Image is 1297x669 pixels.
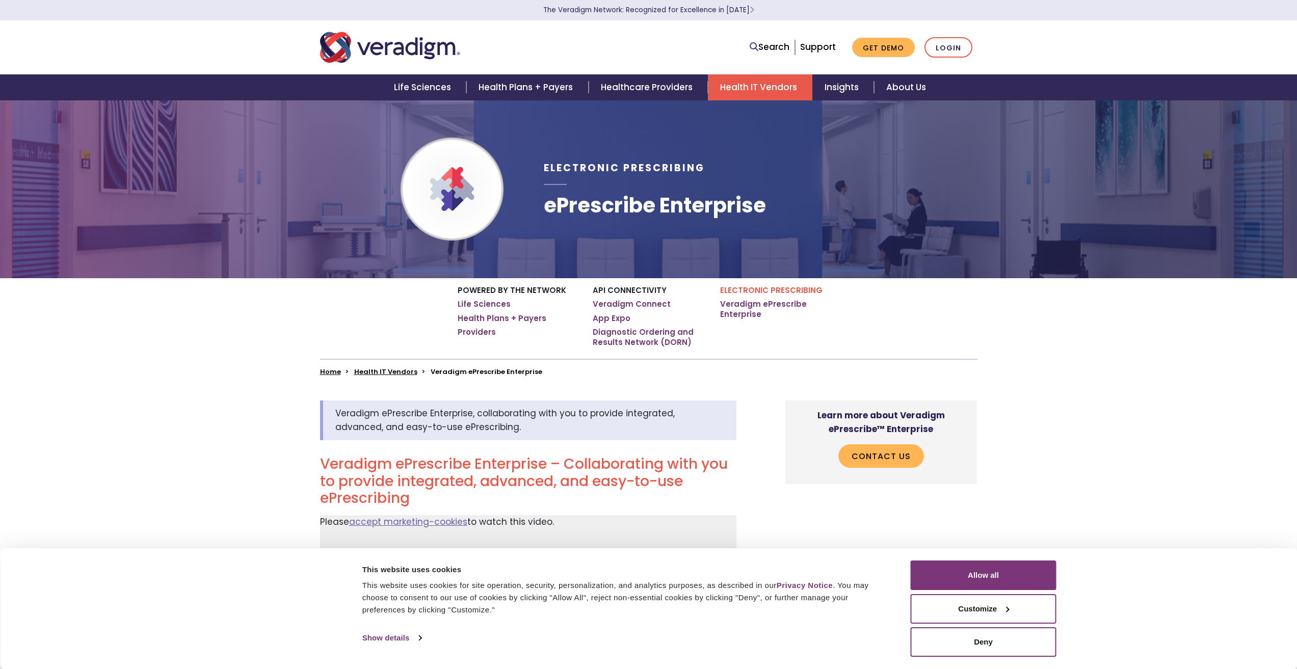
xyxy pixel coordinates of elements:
span: Veradigm ePrescribe Enterprise, collaborating with you to provide integrated, advanced, and easy-... [335,407,675,433]
a: Health IT Vendors [708,74,812,100]
a: Login [924,37,972,58]
button: Deny [911,627,1056,657]
div: This website uses cookies for site operation, security, personalization, and analytics purposes, ... [362,579,888,616]
a: Support [800,41,836,53]
a: Show details [362,630,421,646]
h2: Veradigm ePrescribe Enterprise – Collaborating with you to provide integrated, advanced, and easy... [320,456,736,507]
img: Veradigm logo [320,31,460,64]
a: Get Demo [852,38,915,58]
a: App Expo [593,313,630,324]
h1: ePrescribe Enterprise [544,193,766,218]
a: Providers [458,327,496,337]
a: accept marketing-cookies [349,516,467,528]
a: About Us [874,74,938,100]
a: Veradigm ePrescribe Enterprise [720,299,840,319]
a: Health IT Vendors [354,367,417,377]
a: Health Plans + Payers [458,313,546,324]
a: Privacy Notice [777,581,833,590]
button: Customize [911,594,1056,624]
a: The Veradigm Network: Recognized for Excellence in [DATE]Learn More [543,5,754,15]
strong: Learn more about Veradigm ePrescribe™ Enterprise [817,409,945,435]
a: Search [750,40,789,54]
a: Life Sciences [458,299,511,309]
span: Learn More [750,5,754,15]
a: Contact Us [838,444,924,468]
a: Diagnostic Ordering and Results Network (DORN) [593,327,705,347]
a: Healthcare Providers [589,74,708,100]
span: Please to watch this video. [320,516,554,528]
a: Health Plans + Payers [466,74,588,100]
span: Electronic Prescribing [544,161,705,175]
a: Home [320,367,341,377]
a: Veradigm Connect [593,299,671,309]
a: Insights [812,74,874,100]
a: Life Sciences [382,74,466,100]
button: Allow all [911,560,1056,590]
div: This website uses cookies [362,564,888,576]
